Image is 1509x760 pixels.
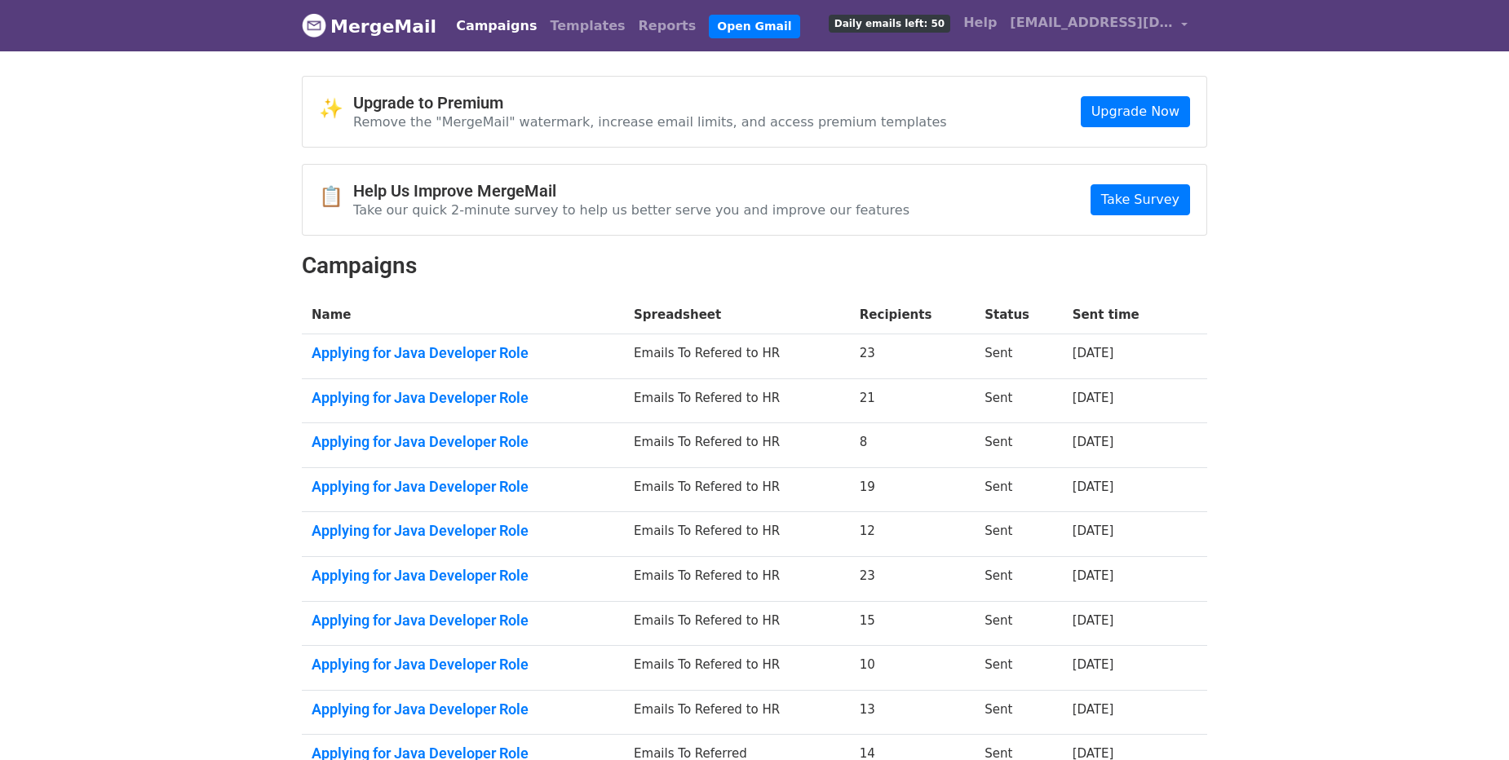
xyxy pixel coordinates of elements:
[624,378,850,423] td: Emails To Refered to HR
[850,512,975,557] td: 12
[319,97,353,121] span: ✨
[353,113,947,130] p: Remove the "MergeMail" watermark, increase email limits, and access premium templates
[975,646,1062,691] td: Sent
[353,93,947,113] h4: Upgrade to Premium
[850,601,975,646] td: 15
[957,7,1003,39] a: Help
[624,557,850,602] td: Emails To Refered to HR
[302,9,436,43] a: MergeMail
[975,378,1062,423] td: Sent
[975,423,1062,468] td: Sent
[709,15,799,38] a: Open Gmail
[353,181,909,201] h4: Help Us Improve MergeMail
[624,423,850,468] td: Emails To Refered to HR
[312,478,614,496] a: Applying for Java Developer Role
[312,656,614,674] a: Applying for Java Developer Role
[632,10,703,42] a: Reports
[312,700,614,718] a: Applying for Java Developer Role
[624,601,850,646] td: Emails To Refered to HR
[822,7,957,39] a: Daily emails left: 50
[1010,13,1173,33] span: [EMAIL_ADDRESS][DOMAIN_NAME]
[353,201,909,219] p: Take our quick 2-minute survey to help us better serve you and improve our features
[449,10,543,42] a: Campaigns
[1073,568,1114,583] a: [DATE]
[975,601,1062,646] td: Sent
[312,344,614,362] a: Applying for Java Developer Role
[624,646,850,691] td: Emails To Refered to HR
[624,512,850,557] td: Emails To Refered to HR
[975,512,1062,557] td: Sent
[975,557,1062,602] td: Sent
[1063,296,1181,334] th: Sent time
[1427,682,1509,760] iframe: Chat Widget
[624,334,850,379] td: Emails To Refered to HR
[850,378,975,423] td: 21
[319,185,353,209] span: 📋
[1073,479,1114,494] a: [DATE]
[1091,184,1190,215] a: Take Survey
[975,296,1062,334] th: Status
[850,557,975,602] td: 23
[850,423,975,468] td: 8
[850,646,975,691] td: 10
[312,522,614,540] a: Applying for Java Developer Role
[302,252,1207,280] h2: Campaigns
[829,15,950,33] span: Daily emails left: 50
[302,296,624,334] th: Name
[1073,657,1114,672] a: [DATE]
[1073,524,1114,538] a: [DATE]
[1073,613,1114,628] a: [DATE]
[312,612,614,630] a: Applying for Java Developer Role
[302,13,326,38] img: MergeMail logo
[624,690,850,735] td: Emails To Refered to HR
[312,567,614,585] a: Applying for Java Developer Role
[624,467,850,512] td: Emails To Refered to HR
[1073,702,1114,717] a: [DATE]
[312,433,614,451] a: Applying for Java Developer Role
[850,690,975,735] td: 13
[1003,7,1194,45] a: [EMAIL_ADDRESS][DOMAIN_NAME]
[624,296,850,334] th: Spreadsheet
[312,389,614,407] a: Applying for Java Developer Role
[850,296,975,334] th: Recipients
[850,334,975,379] td: 23
[975,467,1062,512] td: Sent
[975,690,1062,735] td: Sent
[1081,96,1190,127] a: Upgrade Now
[850,467,975,512] td: 19
[975,334,1062,379] td: Sent
[1073,435,1114,449] a: [DATE]
[1073,346,1114,360] a: [DATE]
[1073,391,1114,405] a: [DATE]
[543,10,631,42] a: Templates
